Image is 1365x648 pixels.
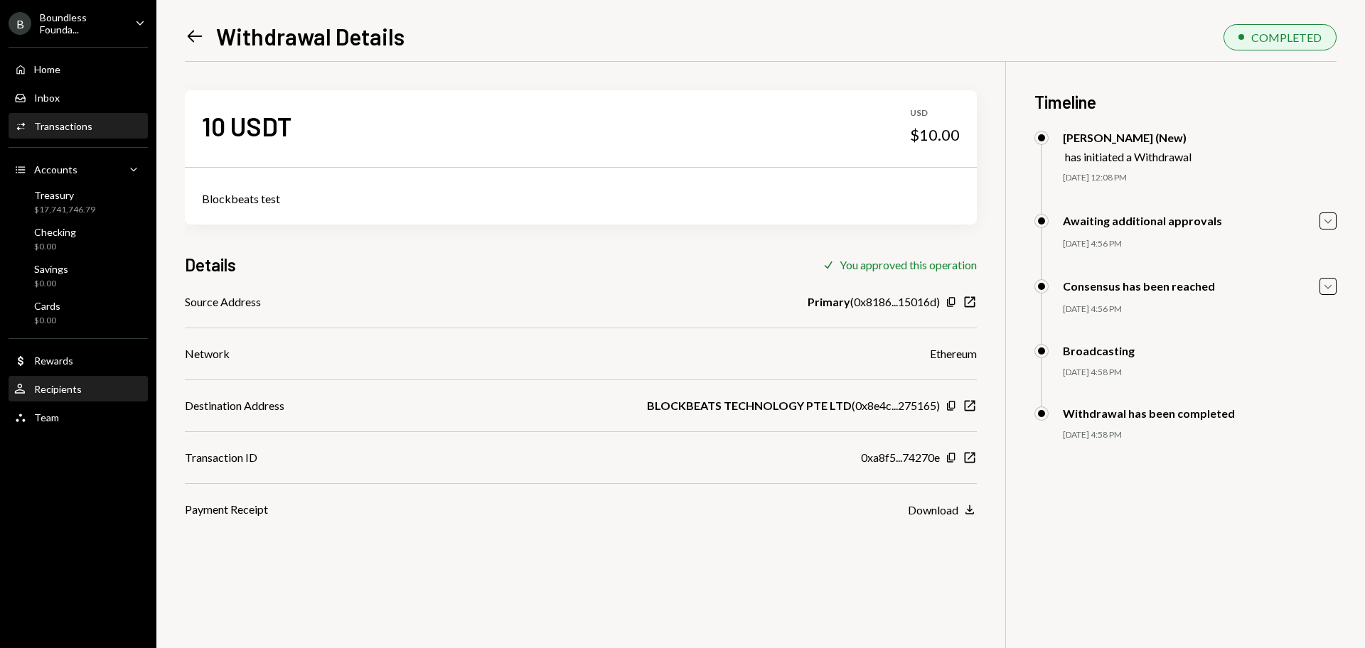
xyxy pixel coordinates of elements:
[1063,131,1192,144] div: [PERSON_NAME] (New)
[840,258,977,271] div: You approved this operation
[910,107,960,119] div: USD
[34,226,76,238] div: Checking
[1063,406,1235,420] div: Withdrawal has been completed
[34,383,82,395] div: Recipients
[9,185,148,219] a: Treasury$17,741,746.79
[185,293,261,310] div: Source Address
[930,345,977,362] div: Ethereum
[9,259,148,293] a: Savings$0.00
[185,397,284,414] div: Destination Address
[185,449,257,466] div: Transaction ID
[808,293,850,310] b: Primary
[34,241,76,253] div: $0.00
[808,293,940,310] div: ( 0x8186...15016d )
[9,222,148,256] a: Checking$0.00
[34,189,95,201] div: Treasury
[34,263,68,275] div: Savings
[34,300,60,312] div: Cards
[908,503,958,517] div: Download
[647,397,852,414] b: BLOCKBEATS TECHNOLOGY PTE LTD
[908,502,977,518] button: Download
[34,355,73,367] div: Rewards
[910,125,960,145] div: $10.00
[185,253,236,276] h3: Details
[34,92,60,104] div: Inbox
[9,113,148,139] a: Transactions
[1063,303,1337,315] div: [DATE] 4:56 PM
[216,22,405,50] h1: Withdrawal Details
[40,11,124,36] div: Boundless Founda...
[34,163,77,175] div: Accounts
[1063,214,1222,227] div: Awaiting additional approvals
[202,110,291,142] div: 10 USDT
[202,190,960,207] div: Blockbeats test
[1251,31,1322,44] div: COMPLETED
[185,501,268,518] div: Payment Receipt
[1063,429,1337,441] div: [DATE] 4:58 PM
[9,404,148,430] a: Team
[9,56,148,82] a: Home
[1063,238,1337,250] div: [DATE] 4:56 PM
[34,278,68,290] div: $0.00
[9,347,148,373] a: Rewards
[9,12,31,35] div: B
[34,63,60,75] div: Home
[9,296,148,330] a: Cards$0.00
[34,204,95,216] div: $17,741,746.79
[647,397,940,414] div: ( 0x8e4c...275165 )
[1063,172,1337,184] div: [DATE] 12:08 PM
[861,449,940,466] div: 0xa8f5...74270e
[9,376,148,401] a: Recipients
[9,85,148,110] a: Inbox
[9,156,148,182] a: Accounts
[185,345,230,362] div: Network
[34,120,92,132] div: Transactions
[1063,367,1337,379] div: [DATE] 4:58 PM
[1065,150,1192,163] div: has initiated a Withdrawal
[34,315,60,327] div: $0.00
[1063,344,1135,357] div: Broadcasting
[1034,90,1337,114] h3: Timeline
[34,411,59,423] div: Team
[1063,279,1215,293] div: Consensus has been reached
